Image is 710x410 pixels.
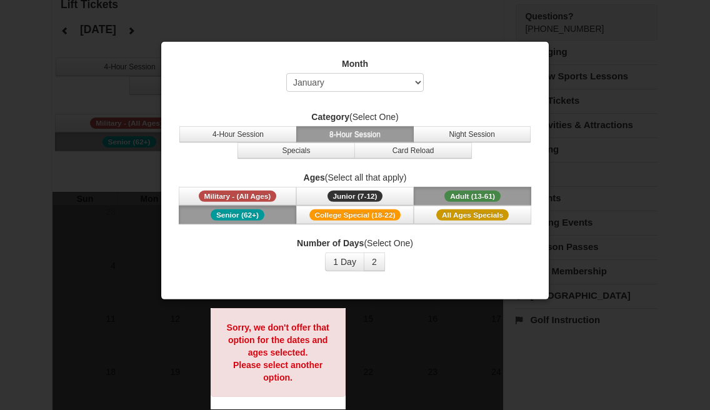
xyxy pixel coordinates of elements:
button: All Ages Specials [414,206,531,224]
span: All Ages Specials [436,209,509,221]
strong: Month [342,59,368,69]
button: 1 Day [325,252,364,271]
strong: Category [311,112,349,122]
button: Senior (62+) [179,206,296,224]
strong: Number of Days [297,238,364,248]
button: 2 [364,252,385,271]
span: Adult (13-61) [444,191,501,202]
span: Senior (62+) [211,209,264,221]
button: 8-Hour Session [296,126,414,142]
button: 4-Hour Session [179,126,297,142]
button: Military - (All Ages) [179,187,296,206]
button: Night Session [413,126,531,142]
label: (Select One) [177,237,533,249]
span: Junior (7-12) [327,191,383,202]
label: (Select all that apply) [177,171,533,184]
button: Adult (13-61) [414,187,531,206]
strong: Sorry, we don't offer that option for the dates and ages selected. Please select another option. [227,322,329,382]
label: (Select One) [177,111,533,123]
button: College Special (18-22) [296,206,414,224]
button: Card Reload [354,142,472,159]
span: College Special (18-22) [309,209,401,221]
span: Military - (All Ages) [199,191,277,202]
button: Specials [237,142,355,159]
button: Junior (7-12) [296,187,414,206]
strong: Ages [304,172,325,182]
